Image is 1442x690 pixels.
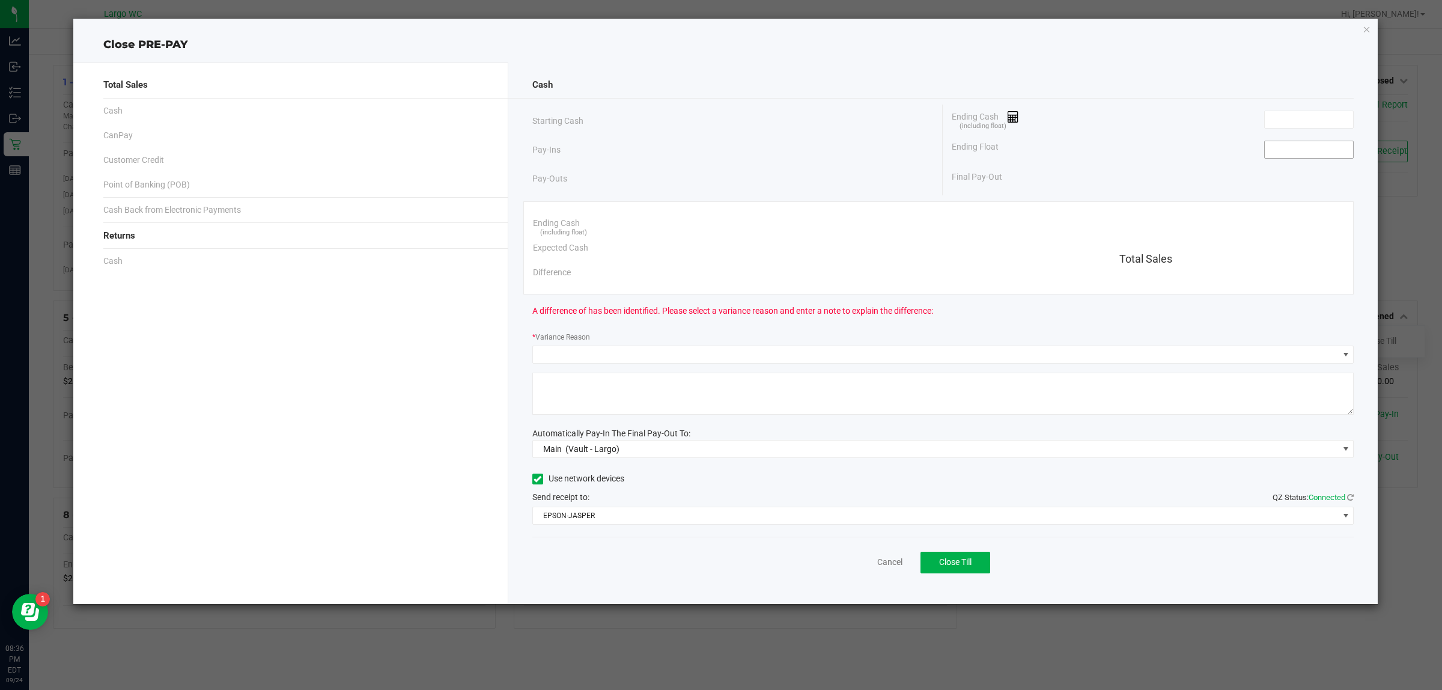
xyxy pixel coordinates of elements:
a: Cancel [877,556,902,569]
span: Cash [103,255,123,267]
span: Automatically Pay-In The Final Pay-Out To: [532,429,690,438]
span: Send receipt to: [532,492,589,502]
span: Pay-Ins [532,144,561,156]
span: CanPay [103,129,133,142]
span: Cash [532,78,553,92]
span: (including float) [540,228,587,238]
iframe: Resource center [12,594,48,630]
span: (Vault - Largo) [565,444,619,454]
div: Close PRE-PAY [73,37,1378,53]
span: (including float) [960,121,1006,132]
span: Main [543,444,562,454]
span: Connected [1309,493,1345,502]
span: A difference of has been identified. Please select a variance reason and enter a note to explain ... [532,305,933,317]
span: Final Pay-Out [952,171,1002,183]
span: Cash [103,105,123,117]
span: Customer Credit [103,154,164,166]
div: Returns [103,223,484,249]
span: Cash Back from Electronic Payments [103,204,241,216]
span: Expected Cash [533,242,588,254]
span: EPSON-JASPER [533,507,1339,524]
span: Close Till [939,557,972,567]
button: Close Till [920,552,990,573]
span: Total Sales [103,78,148,92]
label: Use network devices [532,472,624,485]
iframe: Resource center unread badge [35,592,50,606]
span: Point of Banking (POB) [103,179,190,191]
label: Variance Reason [532,332,590,343]
span: Starting Cash [532,115,583,127]
span: Pay-Outs [532,172,567,185]
span: Ending Cash [533,217,580,230]
span: Difference [533,266,571,279]
span: Total Sales [1119,252,1172,265]
span: Ending Float [952,141,999,159]
span: Ending Cash [952,111,1019,129]
span: QZ Status: [1273,493,1354,502]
